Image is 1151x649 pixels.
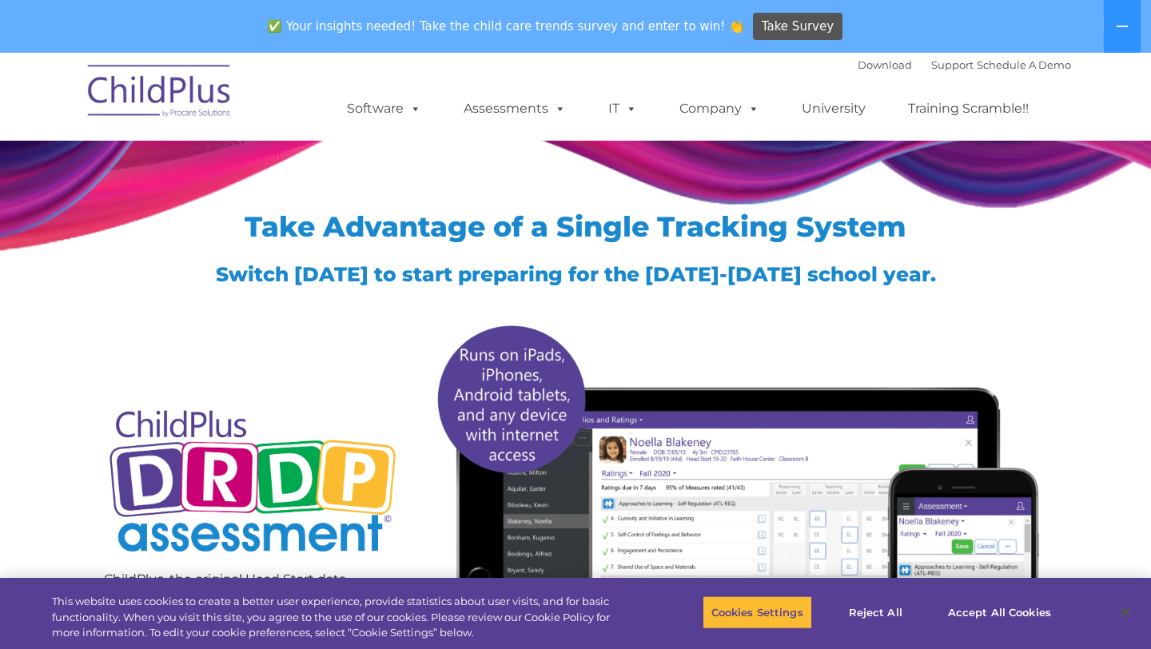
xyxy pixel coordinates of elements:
[703,595,812,629] button: Cookies Settings
[80,54,240,133] img: ChildPlus by Procare Solutions
[826,595,926,629] button: Reject All
[1108,595,1143,630] button: Close
[104,392,402,574] img: Copyright - DRDP Logo
[216,262,936,286] span: Switch [DATE] to start preparing for the [DATE]-[DATE] school year.
[753,13,843,41] a: Take Survey
[977,58,1071,71] a: Schedule A Demo
[892,93,1045,125] a: Training Scramble!!
[448,93,582,125] a: Assessments
[939,595,1060,629] button: Accept All Cookies
[663,93,775,125] a: Company
[931,58,974,71] a: Support
[858,58,1071,71] font: |
[858,58,912,71] a: Download
[245,209,906,244] span: Take Advantage of a Single Tracking System
[261,10,751,42] span: ✅ Your insights needed! Take the child care trends survey and enter to win! 👏
[331,93,437,125] a: Software
[786,93,882,125] a: University
[592,93,653,125] a: IT
[762,13,834,41] span: Take Survey
[52,594,633,641] div: This website uses cookies to create a better user experience, provide statistics about user visit...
